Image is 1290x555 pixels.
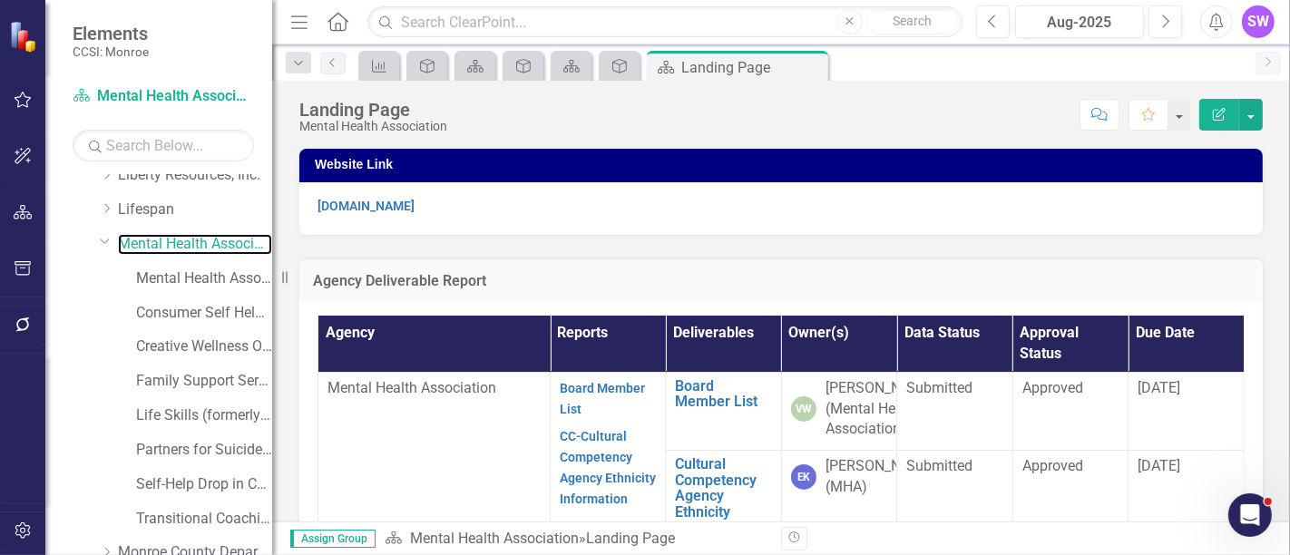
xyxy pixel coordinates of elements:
button: Aug-2025 [1015,5,1144,38]
a: Family Support Services [136,371,272,392]
div: Landing Page [681,56,824,79]
button: Search [867,9,958,34]
img: ClearPoint Strategy [9,20,41,52]
span: Elements [73,23,149,44]
small: CCSI: Monroe [73,44,149,59]
a: Self-Help Drop in Center [136,474,272,495]
a: Board Member List [675,378,771,410]
a: Organizational Chart [560,520,646,555]
span: Approved [1022,379,1083,396]
td: Double-Click to Edit [1012,372,1128,451]
span: Submitted [906,379,972,396]
a: Liberty Resources, Inc. [118,165,272,186]
a: Cultural Competency Agency Ethnicity Information [675,456,771,536]
a: Partners for Suicide Prevention [136,440,272,461]
a: Transitional Coaching and Training [136,509,272,530]
td: Double-Click to Edit [897,372,1012,451]
span: Approved [1022,457,1083,474]
a: Mental Health Association [73,86,254,107]
a: CC-Cultural Competency Agency Ethnicity Information [560,429,656,506]
input: Search Below... [73,130,254,161]
h3: Website Link [315,158,1254,171]
a: Board Member List [560,381,645,416]
span: [DATE] [1138,457,1180,474]
a: [DOMAIN_NAME] [318,199,415,213]
iframe: Intercom live chat [1228,493,1272,537]
button: SW [1242,5,1275,38]
td: Double-Click to Edit [781,372,896,451]
span: Assign Group [290,530,376,548]
span: Search [893,14,932,28]
td: Double-Click to Edit [1129,451,1245,542]
td: Double-Click to Edit Right Click for Context Menu [666,451,781,542]
td: Double-Click to Edit [897,451,1012,542]
a: Life Skills (formerly New Directions) [136,405,272,426]
div: Landing Page [586,530,675,547]
div: VW [791,396,816,422]
td: Double-Click to Edit [781,451,896,542]
div: [PERSON_NAME] (Mental Health Association) [826,378,934,441]
div: Mental Health Association [299,120,447,133]
div: Landing Page [299,100,447,120]
a: Mental Health Association [410,530,579,547]
div: Aug-2025 [1021,12,1138,34]
div: [PERSON_NAME] (MHA) [826,456,934,498]
td: Double-Click to Edit Right Click for Context Menu [666,372,781,451]
a: Mental Health Association (MCOMH Internal) [136,268,272,289]
div: EK [791,464,816,490]
a: Creative Wellness Opportunities [136,336,272,357]
td: Double-Click to Edit [1129,372,1245,451]
span: Submitted [906,457,972,474]
input: Search ClearPoint... [367,6,963,38]
div: » [385,529,767,550]
td: Double-Click to Edit [1012,451,1128,542]
a: Consumer Self Help/Family & [MEDICAL_DATA] Services [136,303,272,324]
p: Mental Health Association [327,378,541,399]
a: Mental Health Association [118,234,272,255]
h3: Agency Deliverable Report [313,273,1249,289]
a: Lifespan [118,200,272,220]
span: [DATE] [1138,379,1180,396]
